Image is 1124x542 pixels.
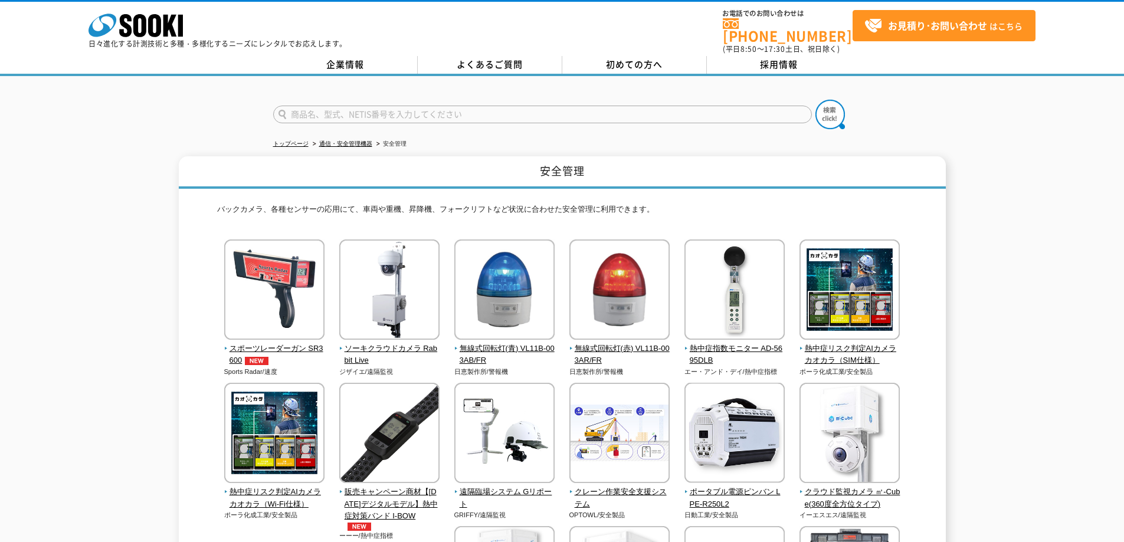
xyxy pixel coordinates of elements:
a: お見積り･お問い合わせはこちら [853,10,1035,41]
p: エー・アンド・デイ/熱中症指標 [684,367,785,377]
span: スポーツレーダーガン SR3600 [224,343,325,367]
a: 採用情報 [707,56,851,74]
img: btn_search.png [815,100,845,129]
img: NEW [242,357,271,365]
img: 熱中症指数モニター AD-5695DLB [684,239,785,343]
img: クレーン作業安全支援システム [569,383,670,486]
p: 日恵製作所/警報機 [569,367,670,377]
a: 熱中症リスク判定AIカメラ カオカラ（SIM仕様） [799,331,900,367]
p: OPTOWL/安全製品 [569,510,670,520]
img: ポータブル電源ピンバン LPE-R250L2 [684,383,785,486]
a: クラウド監視カメラ ㎥-Cube(360度全方位タイプ) [799,475,900,510]
img: 熱中症リスク判定AIカメラ カオカラ（Wi-Fi仕様） [224,383,325,486]
img: クラウド監視カメラ ㎥-Cube(360度全方位タイプ) [799,383,900,486]
img: スポーツレーダーガン SR3600 [224,239,325,343]
a: 無線式回転灯(赤) VL11B-003AR/FR [569,331,670,367]
span: クレーン作業安全支援システム [569,486,670,511]
span: 17:30 [764,44,785,54]
img: 無線式回転灯(青) VL11B-003AB/FR [454,239,555,343]
a: 企業情報 [273,56,418,74]
span: 熱中症指数モニター AD-5695DLB [684,343,785,367]
span: 販売キャンペーン商材【[DATE]デジタルモデル】熱中症対策バンド I-BOW [339,486,440,531]
a: [PHONE_NUMBER] [723,18,853,42]
span: 熱中症リスク判定AIカメラ カオカラ（SIM仕様） [799,343,900,367]
span: はこちら [864,17,1023,35]
span: 初めての方へ [606,58,663,71]
span: お電話でのお問い合わせは [723,10,853,17]
a: 無線式回転灯(青) VL11B-003AB/FR [454,331,555,367]
a: 熱中症指数モニター AD-5695DLB [684,331,785,367]
a: クレーン作業安全支援システム [569,475,670,510]
p: イーエスエス/遠隔監視 [799,510,900,520]
p: 日動工業/安全製品 [684,510,785,520]
p: 日恵製作所/警報機 [454,367,555,377]
p: 日々進化する計測技術と多種・多様化するニーズにレンタルでお応えします。 [89,40,347,47]
p: バックカメラ、各種センサーの応用にて、車両や重機、昇降機、フォークリフトなど状況に合わせた安全管理に利用できます。 [217,203,907,222]
a: ソーキクラウドカメラ Rabbit Live [339,331,440,367]
input: 商品名、型式、NETIS番号を入力してください [273,106,812,123]
span: 熱中症リスク判定AIカメラ カオカラ（Wi-Fi仕様） [224,486,325,511]
span: 無線式回転灯(青) VL11B-003AB/FR [454,343,555,367]
p: ポーラ化成工業/安全製品 [224,510,325,520]
img: 熱中症リスク判定AIカメラ カオカラ（SIM仕様） [799,239,900,343]
span: ポータブル電源ピンバン LPE-R250L2 [684,486,785,511]
a: 初めての方へ [562,56,707,74]
span: (平日 ～ 土日、祝日除く) [723,44,840,54]
p: ーーー/熱中症指標 [339,531,440,541]
img: 販売キャンペーン商材【2025年デジタルモデル】熱中症対策バンド I-BOW [339,383,440,486]
p: GRIFFY/遠隔監視 [454,510,555,520]
span: ソーキクラウドカメラ Rabbit Live [339,343,440,367]
p: Sports Radar/速度 [224,367,325,377]
img: 無線式回転灯(赤) VL11B-003AR/FR [569,239,670,343]
a: ポータブル電源ピンバン LPE-R250L2 [684,475,785,510]
a: 通信・安全管理機器 [319,140,372,147]
a: トップページ [273,140,309,147]
li: 安全管理 [374,138,407,150]
a: 熱中症リスク判定AIカメラ カオカラ（Wi-Fi仕様） [224,475,325,510]
a: 販売キャンペーン商材【[DATE]デジタルモデル】熱中症対策バンド I-BOWNEW [339,475,440,531]
a: 遠隔臨場システム Gリポート [454,475,555,510]
strong: お見積り･お問い合わせ [888,18,987,32]
p: ポーラ化成工業/安全製品 [799,367,900,377]
span: 遠隔臨場システム Gリポート [454,486,555,511]
span: 8:50 [740,44,757,54]
h1: 安全管理 [179,156,946,189]
img: NEW [345,523,374,531]
img: 遠隔臨場システム Gリポート [454,383,555,486]
img: ソーキクラウドカメラ Rabbit Live [339,239,440,343]
span: 無線式回転灯(赤) VL11B-003AR/FR [569,343,670,367]
a: よくあるご質問 [418,56,562,74]
a: スポーツレーダーガン SR3600NEW [224,331,325,367]
span: クラウド監視カメラ ㎥-Cube(360度全方位タイプ) [799,486,900,511]
p: ジザイエ/遠隔監視 [339,367,440,377]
